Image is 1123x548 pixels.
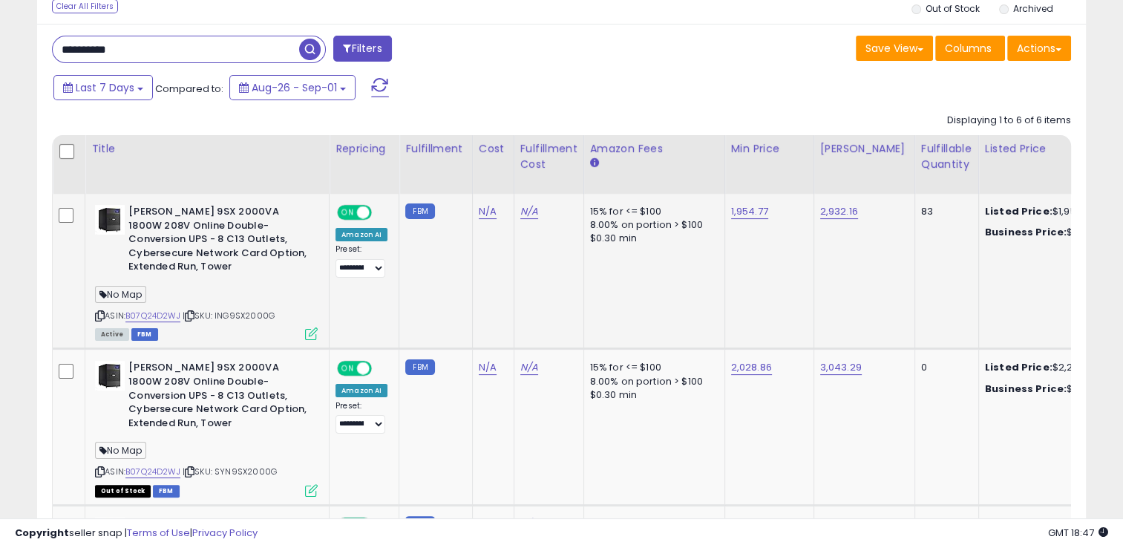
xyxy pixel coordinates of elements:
a: Terms of Use [127,526,190,540]
span: 2025-09-9 18:47 GMT [1048,526,1108,540]
a: 1,954.77 [731,204,768,219]
a: 2,932.16 [820,204,858,219]
span: Compared to: [155,82,223,96]
span: OFF [370,362,393,375]
span: No Map [95,442,146,459]
small: FBM [405,203,434,219]
div: $2,254.00 [985,361,1108,374]
button: Aug-26 - Sep-01 [229,75,356,100]
button: Columns [935,36,1005,61]
span: | SKU: ING9SX2000G [183,310,275,322]
div: 83 [921,205,967,218]
label: Archived [1013,2,1053,15]
span: ON [338,206,357,219]
div: Fulfillment Cost [520,141,577,172]
b: Listed Price: [985,204,1052,218]
div: Amazon AI [335,384,387,397]
div: Repricing [335,141,393,157]
div: $1,954.77 [985,205,1108,218]
a: 2,028.86 [731,360,772,375]
span: Last 7 Days [76,80,134,95]
div: Fulfillable Quantity [921,141,972,172]
a: N/A [520,204,538,219]
div: $0.30 min [590,232,713,245]
div: 8.00% on portion > $100 [590,375,713,388]
div: 0 [921,361,967,374]
div: ASIN: [95,205,318,339]
div: $1954.77 [985,226,1108,239]
strong: Copyright [15,526,69,540]
button: Last 7 Days [53,75,153,100]
span: OFF [370,206,393,219]
div: Displaying 1 to 6 of 6 items [947,114,1071,128]
a: B07Q24D2WJ [125,310,180,322]
div: 15% for <= $100 [590,361,713,374]
div: Amazon AI [335,228,387,241]
b: Business Price: [985,225,1067,239]
div: 8.00% on portion > $100 [590,218,713,232]
div: Preset: [335,244,387,278]
a: N/A [520,360,538,375]
label: Out of Stock [926,2,980,15]
div: Fulfillment [405,141,465,157]
b: Business Price: [985,382,1067,396]
img: 41YuaL-oltL._SL40_.jpg [95,361,125,391]
div: $1954.77 [985,382,1108,396]
span: ON [338,362,357,375]
span: | SKU: SYN9SX2000G [183,466,277,477]
a: B07Q24D2WJ [125,466,180,478]
small: FBM [405,359,434,375]
div: ASIN: [95,361,318,495]
div: seller snap | | [15,526,258,541]
button: Save View [856,36,933,61]
b: Listed Price: [985,360,1052,374]
a: N/A [479,360,497,375]
div: [PERSON_NAME] [820,141,908,157]
div: $0.30 min [590,388,713,402]
div: 15% for <= $100 [590,205,713,218]
a: Privacy Policy [192,526,258,540]
span: No Map [95,286,146,303]
a: 3,043.29 [820,360,862,375]
img: 41YuaL-oltL._SL40_.jpg [95,205,125,235]
div: Cost [479,141,508,157]
span: All listings currently available for purchase on Amazon [95,328,129,341]
div: Preset: [335,401,387,434]
span: FBM [153,485,180,498]
a: N/A [479,204,497,219]
div: Amazon Fees [590,141,718,157]
span: FBM [131,328,158,341]
span: All listings that are currently out of stock and unavailable for purchase on Amazon [95,485,151,498]
button: Filters [333,36,391,62]
button: Actions [1007,36,1071,61]
small: Amazon Fees. [590,157,599,170]
span: Columns [945,41,992,56]
b: [PERSON_NAME] 9SX 2000VA 1800W 208V Online Double-Conversion UPS - 8 C13 Outlets, Cybersecure Net... [128,205,309,278]
div: Title [91,141,323,157]
div: Listed Price [985,141,1113,157]
b: [PERSON_NAME] 9SX 2000VA 1800W 208V Online Double-Conversion UPS - 8 C13 Outlets, Cybersecure Net... [128,361,309,434]
span: Aug-26 - Sep-01 [252,80,337,95]
div: Min Price [731,141,808,157]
